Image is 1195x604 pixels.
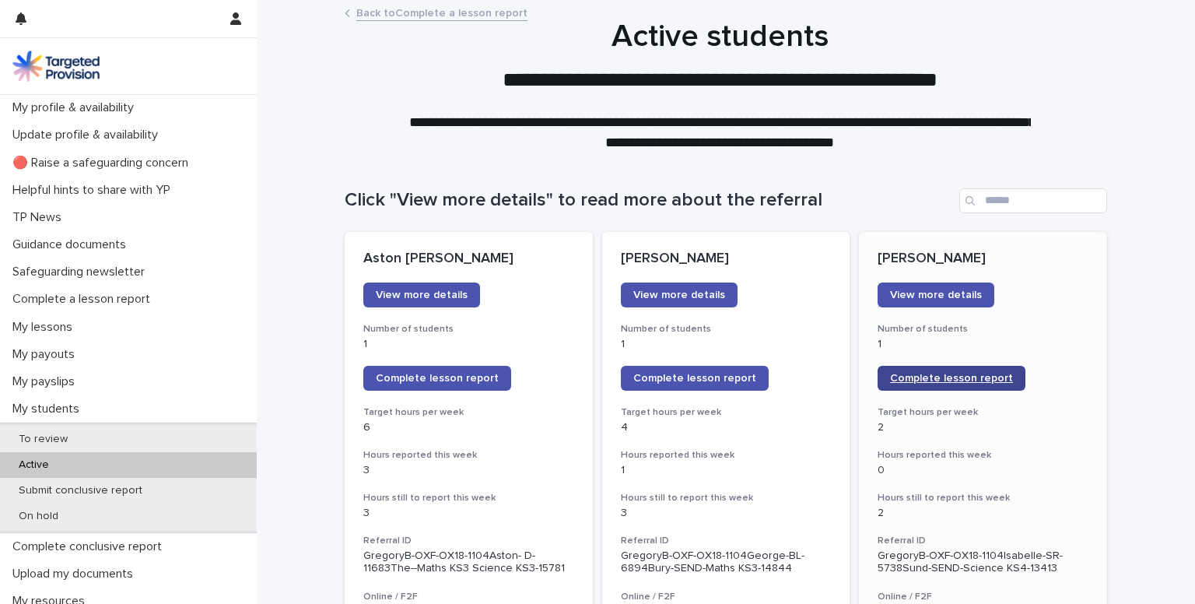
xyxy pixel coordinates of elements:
p: Complete a lesson report [6,292,163,307]
h3: Hours reported this week [363,449,574,462]
span: Complete lesson report [633,373,756,384]
p: My lessons [6,320,85,335]
h3: Referral ID [621,535,832,547]
p: Aston [PERSON_NAME] [363,251,574,268]
p: Upload my documents [6,567,145,581]
p: GregoryB-OXF-OX18-1104Isabelle-SR-5738Sund-SEND-Science KS4-13413 [878,550,1088,576]
p: [PERSON_NAME] [878,251,1088,268]
h3: Referral ID [363,535,574,547]
span: View more details [890,290,982,300]
h3: Target hours per week [878,406,1088,419]
p: Update profile & availability [6,128,170,142]
p: Submit conclusive report [6,484,155,497]
p: 2 [878,421,1088,434]
p: Safeguarding newsletter [6,265,157,279]
p: 1 [363,338,574,351]
p: On hold [6,510,71,523]
h3: Target hours per week [621,406,832,419]
p: Helpful hints to share with YP [6,183,183,198]
h3: Number of students [621,323,832,335]
h1: Active students [338,18,1101,55]
h3: Hours reported this week [621,449,832,462]
p: 1 [621,338,832,351]
p: My payouts [6,347,87,362]
p: 🔴 Raise a safeguarding concern [6,156,201,170]
p: 1 [621,464,832,477]
a: View more details [363,283,480,307]
span: Complete lesson report [376,373,499,384]
img: M5nRWzHhSzIhMunXDL62 [12,51,100,82]
h3: Number of students [878,323,1088,335]
span: View more details [376,290,468,300]
span: Complete lesson report [890,373,1013,384]
p: My profile & availability [6,100,146,115]
p: 3 [363,507,574,520]
p: 3 [621,507,832,520]
p: Active [6,458,61,472]
p: 0 [878,464,1088,477]
input: Search [959,188,1107,213]
a: View more details [878,283,994,307]
h1: Click "View more details" to read more about the referral [345,189,953,212]
p: 3 [363,464,574,477]
a: Back toComplete a lesson report [356,3,527,21]
h3: Hours still to report this week [621,492,832,504]
a: Complete lesson report [878,366,1025,391]
p: 4 [621,421,832,434]
span: View more details [633,290,725,300]
p: 2 [878,507,1088,520]
p: GregoryB-OXF-OX18-1104Aston- D-11683The--Maths KS3 Science KS3-15781 [363,550,574,576]
p: [PERSON_NAME] [621,251,832,268]
p: GregoryB-OXF-OX18-1104George-BL-6894Bury-SEND-Maths KS3-14844 [621,550,832,576]
a: Complete lesson report [363,366,511,391]
h3: Online / F2F [363,591,574,603]
p: 6 [363,421,574,434]
p: My students [6,402,92,416]
h3: Hours still to report this week [878,492,1088,504]
p: TP News [6,210,74,225]
h3: Referral ID [878,535,1088,547]
h3: Target hours per week [363,406,574,419]
p: To review [6,433,80,446]
p: 1 [878,338,1088,351]
h3: Hours reported this week [878,449,1088,462]
p: Guidance documents [6,237,138,252]
a: View more details [621,283,738,307]
h3: Number of students [363,323,574,335]
a: Complete lesson report [621,366,769,391]
p: Complete conclusive report [6,539,174,554]
p: My payslips [6,374,87,389]
h3: Online / F2F [878,591,1088,603]
h3: Hours still to report this week [363,492,574,504]
h3: Online / F2F [621,591,832,603]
